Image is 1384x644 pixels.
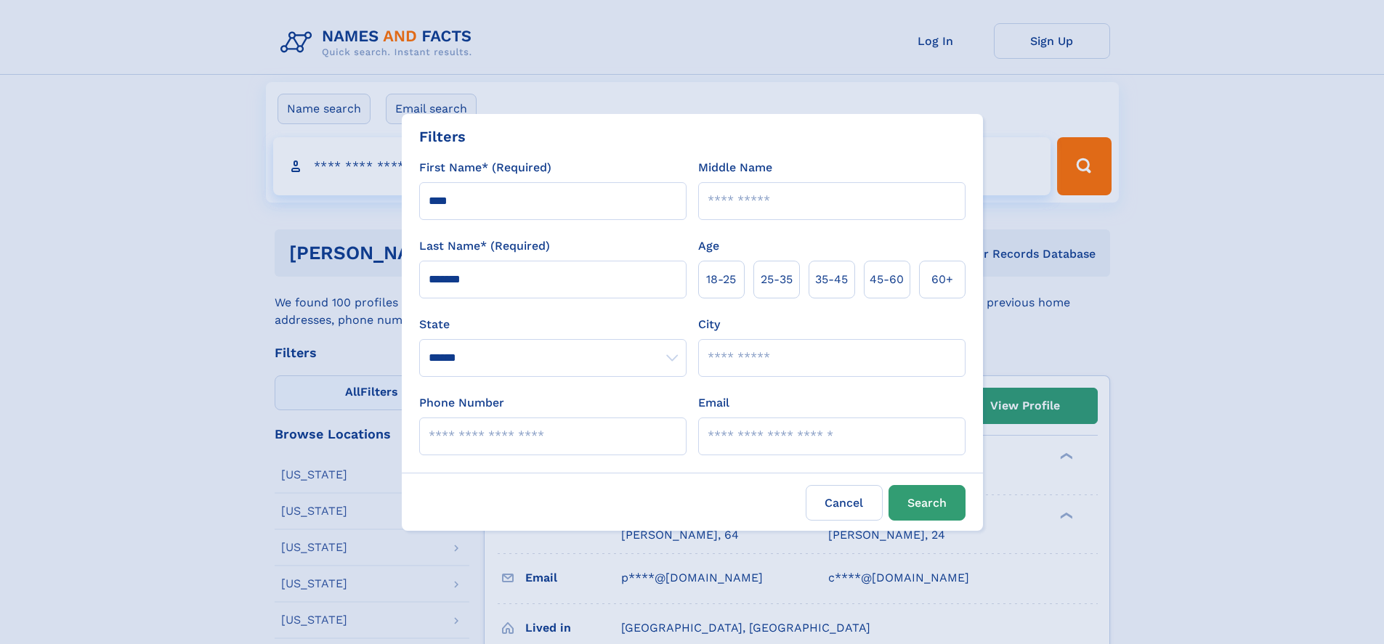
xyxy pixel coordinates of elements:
[931,271,953,288] span: 60+
[698,316,720,333] label: City
[698,394,729,412] label: Email
[419,316,687,333] label: State
[815,271,848,288] span: 35‑45
[698,159,772,176] label: Middle Name
[706,271,736,288] span: 18‑25
[806,485,883,521] label: Cancel
[889,485,966,521] button: Search
[870,271,904,288] span: 45‑60
[419,126,466,147] div: Filters
[419,394,504,412] label: Phone Number
[419,237,550,255] label: Last Name* (Required)
[761,271,793,288] span: 25‑35
[698,237,719,255] label: Age
[419,159,551,176] label: First Name* (Required)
